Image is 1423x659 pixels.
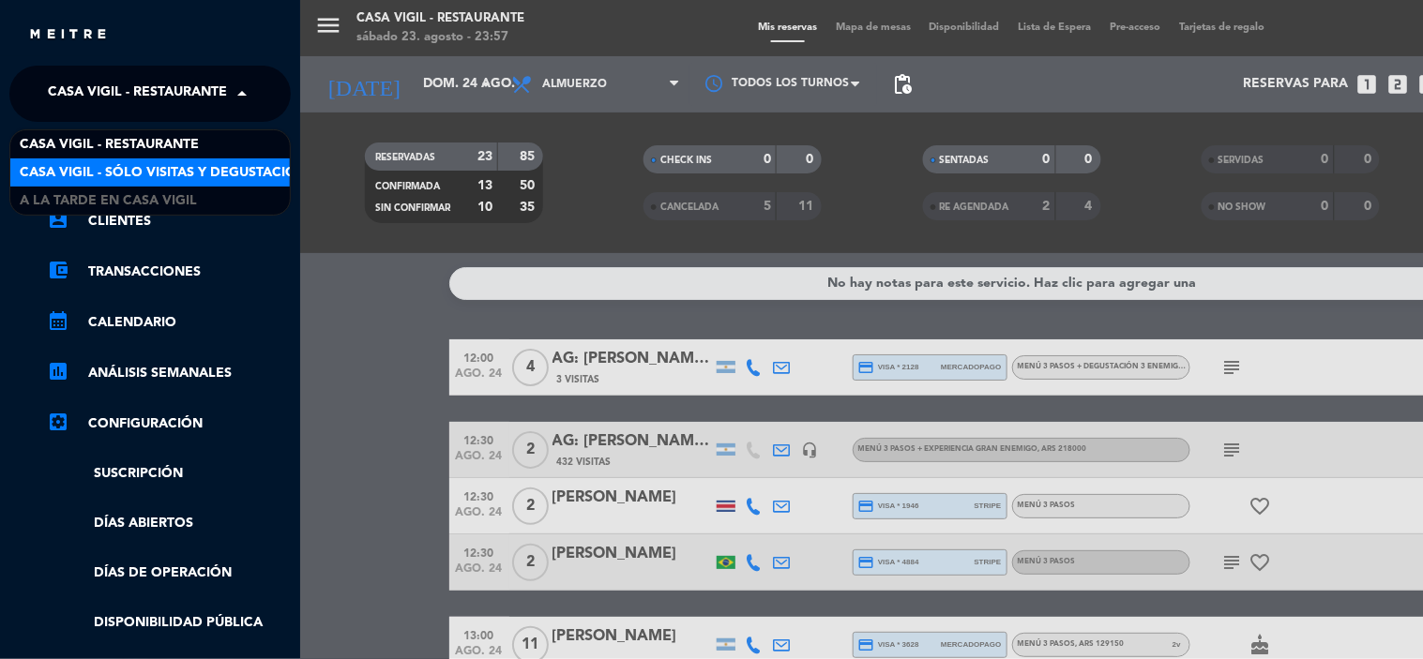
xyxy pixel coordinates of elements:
[20,162,323,184] span: Casa Vigil - SÓLO Visitas y Degustaciones
[20,190,197,212] span: A la tarde en Casa Vigil
[47,208,69,231] i: account_box
[47,463,291,485] a: Suscripción
[47,210,291,232] a: account_boxClientes
[47,309,69,332] i: calendar_month
[48,74,227,113] span: Casa Vigil - Restaurante
[47,612,291,634] a: Disponibilidad pública
[47,311,291,334] a: calendar_monthCalendario
[47,411,69,433] i: settings_applications
[47,362,291,384] a: assessmentANÁLISIS SEMANALES
[891,73,914,96] span: pending_actions
[47,562,291,584] a: Días de Operación
[28,28,108,42] img: MEITRE
[47,412,291,435] a: Configuración
[20,134,199,156] span: Casa Vigil - Restaurante
[47,360,69,382] i: assessment
[47,259,69,281] i: account_balance_wallet
[47,513,291,534] a: Días abiertos
[47,261,291,283] a: account_balance_walletTransacciones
